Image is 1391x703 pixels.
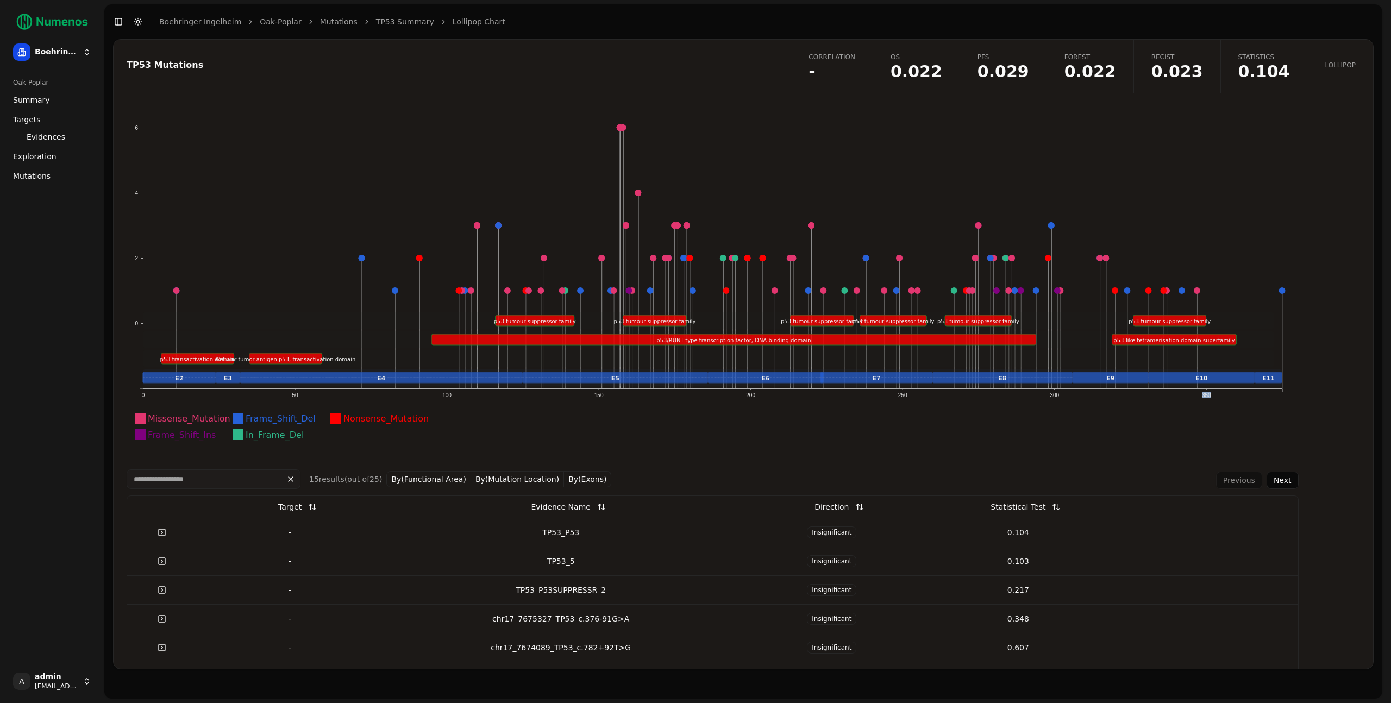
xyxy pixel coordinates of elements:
[387,642,734,653] div: chr17_7674089_TP53_c.782+92T>G
[442,392,452,398] text: 100
[216,356,355,362] text: Cellular tumor antigen p53, transactivation domain
[13,151,57,162] span: Exploration
[929,527,1107,538] div: 0.104
[494,318,576,324] text: p53 tumour suppressor family
[1050,392,1059,398] text: 300
[1195,375,1208,382] text: E10
[13,95,50,105] span: Summary
[807,555,856,567] span: Insignificant
[201,642,379,653] div: -
[1202,392,1211,398] text: 350
[201,556,379,567] div: -
[1064,53,1116,61] span: Forest
[111,14,126,29] button: Toggle Sidebar
[343,413,429,424] text: Nonsense_Mutation
[260,16,301,27] a: Oak-Poplar
[891,53,942,61] span: OS
[292,392,298,398] text: 50
[809,53,855,61] span: Correlation
[852,318,934,324] text: p53 tumour suppressor family
[1267,472,1299,489] button: Next
[13,171,51,181] span: Mutations
[809,64,855,80] span: -
[127,61,774,70] div: TP53 Mutations
[9,668,96,694] button: Aadmin[EMAIL_ADDRESS]
[160,356,235,362] text: p53 transactivation domain
[1325,61,1356,70] span: Lollipop
[135,255,138,261] text: 2
[898,392,907,398] text: 250
[9,111,96,128] a: Targets
[1307,40,1373,93] a: Lollipop
[746,392,755,398] text: 200
[1151,53,1203,61] span: Recist
[13,114,41,125] span: Targets
[991,497,1045,517] div: Statistical Test
[278,497,302,517] div: Target
[791,40,873,93] a: Correlation-
[614,318,696,324] text: p53 tumour suppressor family
[35,672,78,682] span: admin
[135,190,138,196] text: 4
[1133,40,1220,93] a: Recist0.023
[9,74,96,91] div: Oak-Poplar
[781,318,863,324] text: p53 tumour suppressor family
[387,585,734,595] div: TP53_P53SUPPRESSR_2
[135,125,138,131] text: 6
[929,556,1107,567] div: 0.103
[13,673,30,690] span: A
[387,527,734,538] div: TP53_P53
[344,475,383,484] span: (out of 25 )
[891,64,942,80] span: 0.022
[387,613,734,624] div: chr17_7675327_TP53_c.376-91G>A
[135,321,138,327] text: 0
[201,527,379,538] div: -
[9,148,96,165] a: Exploration
[386,471,471,487] button: By(Functional Area)
[960,40,1047,93] a: PFS0.029
[453,16,505,27] a: Lollipop Chart
[142,392,145,398] text: 0
[929,613,1107,624] div: 0.348
[1238,64,1290,80] span: 0.104
[611,375,619,382] text: E5
[246,413,316,424] text: Frame_Shift_Del
[1238,53,1290,61] span: Statistics
[9,9,96,35] img: Numenos
[1220,40,1307,93] a: Statistics0.104
[22,129,83,145] a: Evidences
[1262,375,1275,382] text: E11
[807,613,856,625] span: Insignificant
[176,375,184,382] text: E2
[978,64,1029,80] span: 0.029
[594,392,604,398] text: 150
[148,430,216,441] text: Frame_Shift_Ins
[9,91,96,109] a: Summary
[531,497,590,517] div: Evidence Name
[471,471,564,487] button: By(Mutation Location)
[159,16,505,27] nav: breadcrumb
[656,337,811,343] text: p53/RUNT-type transcription factor, DNA-binding domain
[762,375,770,382] text: E6
[1064,64,1116,80] span: 0.022
[35,47,78,57] span: Boehringer Ingelheim
[564,471,611,487] button: By(Exons)
[201,613,379,624] div: -
[27,131,65,142] span: Evidences
[873,40,960,93] a: OS0.022
[929,585,1107,595] div: 0.217
[978,53,1029,61] span: PFS
[159,16,241,27] a: Boehringer Ingelheim
[246,430,304,441] text: In_Frame_Del
[1113,337,1235,343] text: p53-like tetramerisation domain superfamily
[1151,64,1203,80] span: 0.023
[224,375,232,382] text: E3
[1106,375,1114,382] text: E9
[937,318,1019,324] text: p53 tumour suppressor family
[376,16,434,27] a: TP53 Summary
[9,39,96,65] button: Boehringer Ingelheim
[35,682,78,691] span: [EMAIL_ADDRESS]
[807,584,856,596] span: Insignificant
[148,413,230,424] text: Missense_Mutation
[814,497,849,517] div: Direction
